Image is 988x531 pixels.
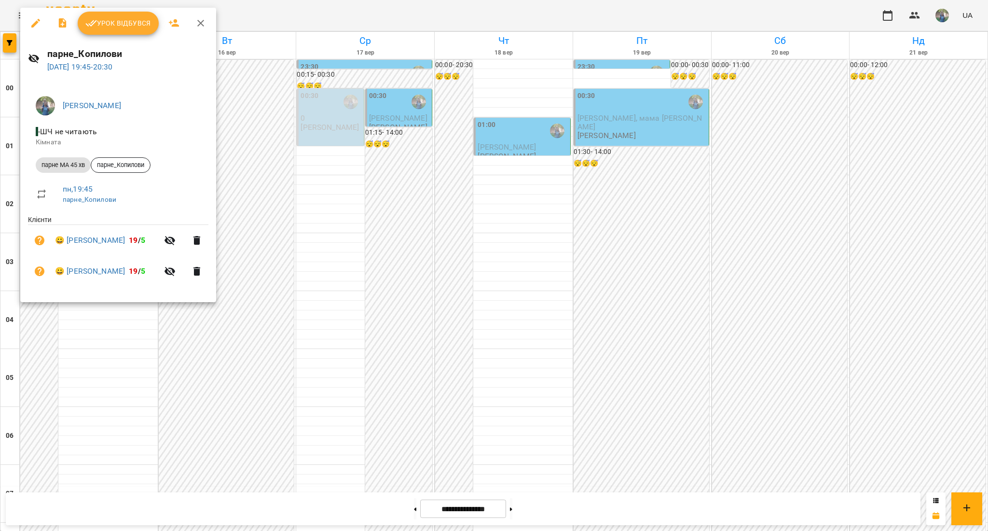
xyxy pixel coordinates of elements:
[36,96,55,115] img: de1e453bb906a7b44fa35c1e57b3518e.jpg
[36,127,99,136] span: - ШЧ не читають
[129,236,145,245] b: /
[36,138,201,147] p: Кімната
[47,46,208,61] h6: парне_Копилови
[36,161,91,169] span: парне МА 45 хв
[63,184,93,194] a: пн , 19:45
[129,266,137,276] span: 19
[129,266,145,276] b: /
[129,236,137,245] span: 19
[28,215,208,290] ul: Клієнти
[63,196,116,203] a: парне_Копилови
[141,236,145,245] span: 5
[55,265,125,277] a: 😀 [PERSON_NAME]
[47,62,113,71] a: [DATE] 19:45-20:30
[28,260,51,283] button: Візит ще не сплачено. Додати оплату?
[141,266,145,276] span: 5
[91,157,151,173] div: парне_Копилови
[63,101,121,110] a: [PERSON_NAME]
[78,12,159,35] button: Урок відбувся
[91,161,150,169] span: парне_Копилови
[28,229,51,252] button: Візит ще не сплачено. Додати оплату?
[85,17,151,29] span: Урок відбувся
[55,235,125,246] a: 😀 [PERSON_NAME]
